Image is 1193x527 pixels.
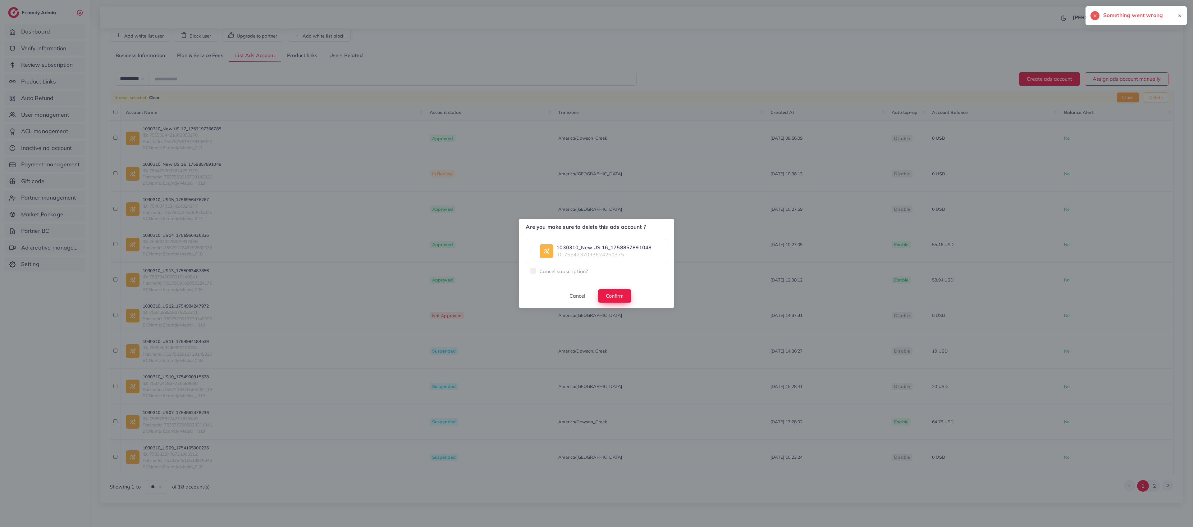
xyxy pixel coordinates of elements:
h5: Something went wrong [1103,11,1163,19]
h5: Are you make sure to delete this ads account ? [526,223,646,231]
button: Confirm [598,289,631,303]
button: Cancel [562,289,593,303]
img: ic-ad-info.7fc67b75.svg [540,244,553,258]
a: 1030310_New US 16_1758857891048 [556,244,651,251]
span: ID: 7554237093624250375 [556,251,651,258]
span: Confirm [606,293,624,299]
span: Cancel subscription? [539,268,588,275]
